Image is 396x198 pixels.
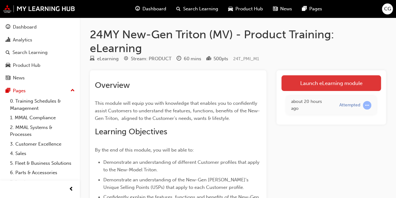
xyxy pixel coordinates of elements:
[184,55,201,62] div: 60 mins
[171,3,223,15] a: search-iconSearch Learning
[6,63,10,68] span: car-icon
[8,149,77,158] a: 4. Sales
[177,55,201,63] div: Duration
[13,62,40,69] div: Product Hub
[95,80,130,90] span: Overview
[8,113,77,123] a: 1. MMAL Compliance
[3,21,77,33] a: Dashboard
[131,55,172,62] div: Stream: PRODUCT
[291,98,330,112] div: Thu Sep 18 2025 11:43:37 GMT+1000 (Australian Eastern Standard Time)
[8,96,77,113] a: 0. Training Schedules & Management
[228,5,233,13] span: car-icon
[13,74,25,82] div: News
[95,147,194,153] span: By the end of this module, you will be able to:
[3,72,77,84] a: News
[13,36,32,44] div: Analytics
[3,5,75,13] img: mmal
[3,47,77,58] a: Search Learning
[382,3,393,14] button: CG
[3,85,77,97] button: Pages
[6,75,10,81] span: news-icon
[176,5,181,13] span: search-icon
[13,87,26,94] div: Pages
[6,50,10,56] span: search-icon
[95,127,167,136] span: Learning Objectives
[124,56,128,62] span: target-icon
[177,56,181,62] span: clock-icon
[97,55,119,62] div: eLearning
[309,5,322,13] span: Pages
[8,178,77,187] a: 7. Service
[268,3,297,15] a: news-iconNews
[95,100,260,121] span: This module will equip you with knowledge that enables you to confidently assist Customers to und...
[206,56,211,62] span: podium-icon
[206,55,228,63] div: Points
[90,56,95,62] span: learningResourceType_ELEARNING-icon
[302,5,307,13] span: pages-icon
[213,55,228,62] div: 500 pts
[363,101,371,110] span: learningRecordVerb_ATTEMPT-icon
[8,123,77,139] a: 2. MMAL Systems & Processes
[13,24,37,31] div: Dashboard
[13,49,48,56] div: Search Learning
[6,88,10,94] span: pages-icon
[3,34,77,46] a: Analytics
[103,177,250,190] span: Demonstrate an understanding of the New-Gen [PERSON_NAME]'s Unique Selling Points (USPs) that app...
[3,60,77,71] a: Product Hub
[6,37,10,43] span: chart-icon
[124,55,172,63] div: Stream
[233,56,259,62] span: Learning resource code
[297,3,327,15] a: pages-iconPages
[90,28,386,55] h1: 24MY New-Gen Triton (MV) - Product Training: eLearning
[90,55,119,63] div: Type
[8,158,77,168] a: 5. Fleet & Business Solutions
[130,3,171,15] a: guage-iconDashboard
[135,5,140,13] span: guage-icon
[281,75,381,91] a: Launch eLearning module
[8,168,77,178] a: 6. Parts & Accessories
[8,139,77,149] a: 3. Customer Excellence
[183,5,218,13] span: Search Learning
[70,87,75,95] span: up-icon
[142,5,166,13] span: Dashboard
[273,5,278,13] span: news-icon
[384,5,391,13] span: CG
[339,102,360,108] div: Attempted
[280,5,292,13] span: News
[69,185,74,193] span: prev-icon
[3,20,77,85] button: DashboardAnalyticsSearch LearningProduct HubNews
[235,5,263,13] span: Product Hub
[103,159,261,173] span: Demonstrate an understanding of different Customer profiles that apply to the New-Model Triton.
[223,3,268,15] a: car-iconProduct Hub
[6,24,10,30] span: guage-icon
